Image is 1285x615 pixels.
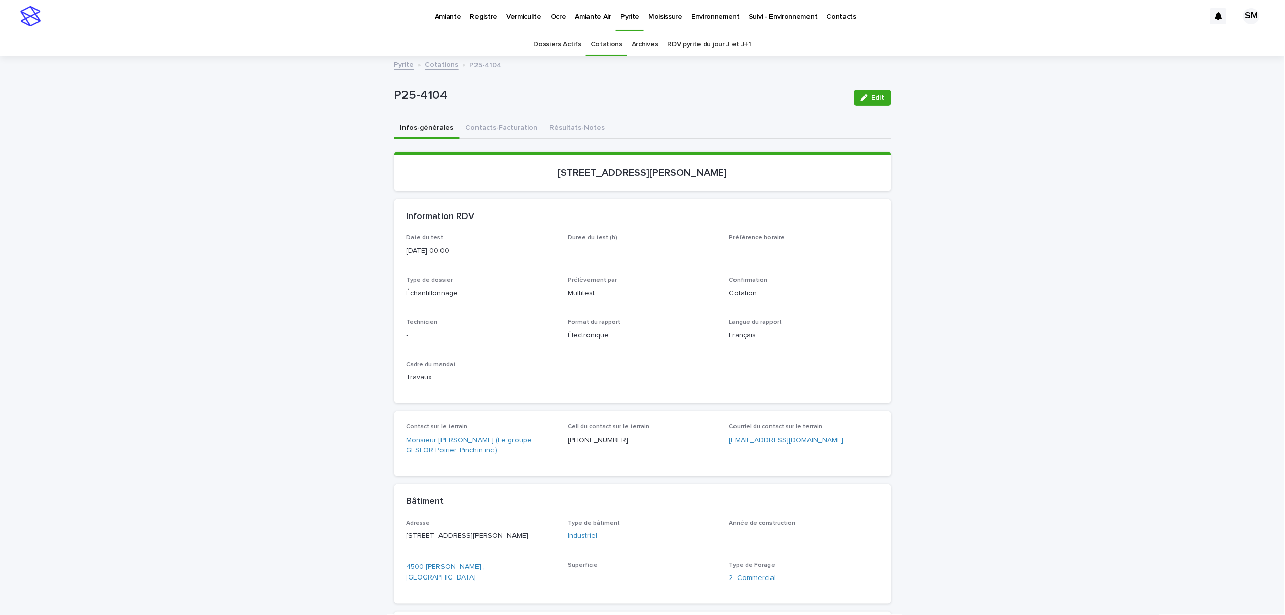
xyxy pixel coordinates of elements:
button: Contacts-Facturation [460,118,544,139]
span: Format du rapport [568,319,620,325]
p: [STREET_ADDRESS][PERSON_NAME] [407,531,556,541]
span: Date du test [407,235,444,241]
p: Échantillonnage [407,288,556,299]
p: [STREET_ADDRESS][PERSON_NAME] [407,167,879,179]
a: Cotations [591,32,622,56]
span: Courriel du contact sur le terrain [729,424,823,430]
span: Cadre du mandat [407,361,456,368]
p: Cotation [729,288,879,299]
p: - [407,330,556,341]
button: Résultats-Notes [544,118,611,139]
span: Confirmation [729,277,768,283]
img: stacker-logo-s-only.png [20,6,41,26]
a: 4500 [PERSON_NAME] , [GEOGRAPHIC_DATA] [407,562,556,583]
p: Multitest [568,288,717,299]
span: Prélèvement par [568,277,617,283]
a: 2- Commercial [729,573,776,584]
span: Contact sur le terrain [407,424,468,430]
h2: Bâtiment [407,496,444,508]
button: Infos-générales [394,118,460,139]
h2: Information RDV [407,211,475,223]
span: Adresse [407,520,430,526]
a: Dossiers Actifs [534,32,581,56]
p: P25-4104 [394,88,846,103]
p: Français [729,330,879,341]
div: SM [1243,8,1260,24]
p: - [729,246,879,257]
p: Travaux [407,372,556,383]
p: - [568,246,717,257]
span: Duree du test (h) [568,235,617,241]
a: Industriel [568,531,597,541]
p: P25-4104 [470,59,502,70]
p: [PHONE_NUMBER] [568,435,717,446]
p: - [568,573,717,584]
a: RDV pyrite du jour J et J+1 [668,32,752,56]
a: Monsieur [PERSON_NAME] (Le groupe GESFOR Poirier, Pinchin inc.) [407,435,556,456]
span: Superficie [568,562,598,568]
span: Langue du rapport [729,319,782,325]
a: Archives [632,32,658,56]
p: [DATE] 00:00 [407,246,556,257]
span: Edit [872,94,885,101]
span: Préférence horaire [729,235,785,241]
span: Type de dossier [407,277,453,283]
span: Technicien [407,319,438,325]
span: Type de Forage [729,562,776,568]
span: Type de bâtiment [568,520,620,526]
p: - [729,531,879,541]
a: Cotations [425,58,459,70]
p: Électronique [568,330,717,341]
a: Pyrite [394,58,414,70]
span: Année de construction [729,520,796,526]
span: Cell du contact sur le terrain [568,424,649,430]
button: Edit [854,90,891,106]
a: [EMAIL_ADDRESS][DOMAIN_NAME] [729,437,844,444]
